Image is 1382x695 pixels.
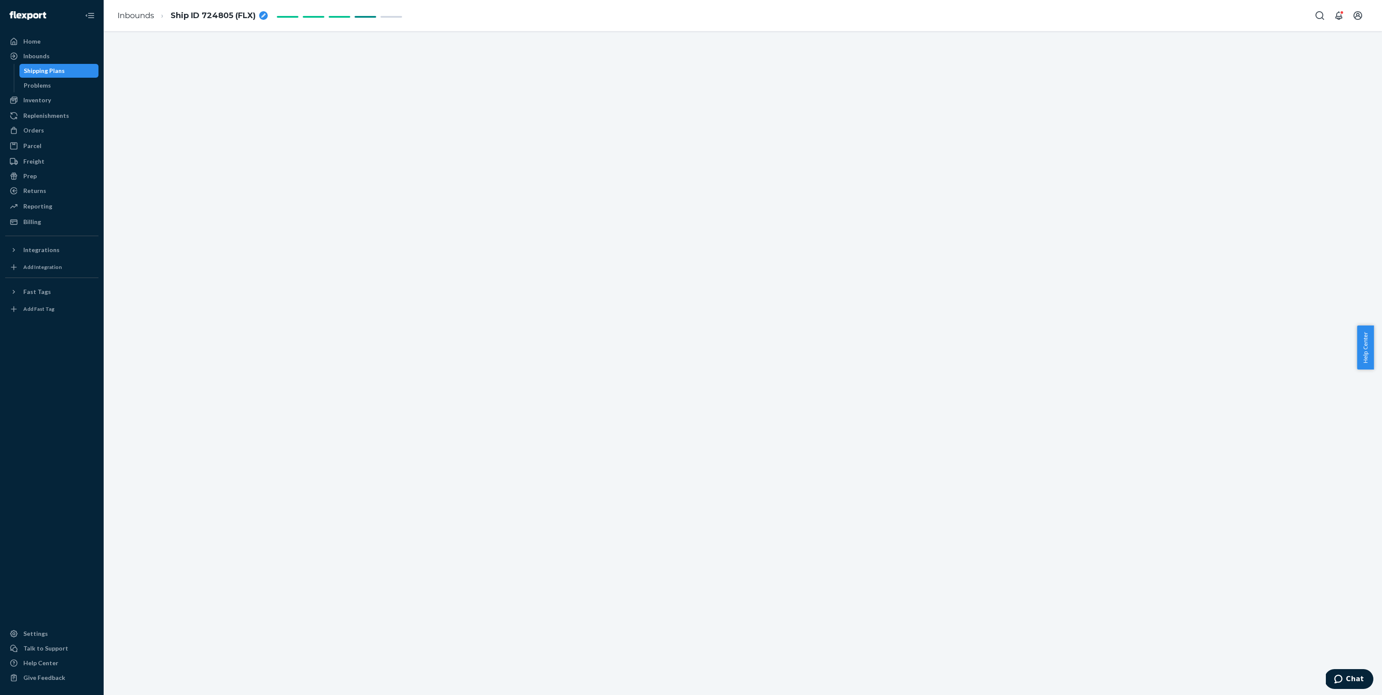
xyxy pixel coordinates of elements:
[19,79,99,92] a: Problems
[24,81,51,90] div: Problems
[23,263,62,271] div: Add Integration
[5,627,98,641] a: Settings
[1326,669,1373,691] iframe: Opens a widget where you can chat to one of our agents
[23,287,51,296] div: Fast Tags
[23,305,54,313] div: Add Fast Tag
[1330,7,1347,24] button: Open notifications
[5,302,98,316] a: Add Fast Tag
[5,260,98,274] a: Add Integration
[23,659,58,667] div: Help Center
[23,52,50,60] div: Inbounds
[5,109,98,123] a: Replenishments
[5,215,98,229] a: Billing
[5,169,98,183] a: Prep
[5,139,98,153] a: Parcel
[23,673,65,682] div: Give Feedback
[23,186,46,195] div: Returns
[23,126,44,135] div: Orders
[5,656,98,670] a: Help Center
[1357,325,1374,370] button: Help Center
[117,11,154,20] a: Inbounds
[23,644,68,653] div: Talk to Support
[23,629,48,638] div: Settings
[5,93,98,107] a: Inventory
[24,66,65,75] div: Shipping Plans
[111,3,275,28] ol: breadcrumbs
[5,35,98,48] a: Home
[23,37,41,46] div: Home
[1311,7,1328,24] button: Open Search Box
[5,123,98,137] a: Orders
[5,184,98,198] a: Returns
[23,111,69,120] div: Replenishments
[23,142,41,150] div: Parcel
[23,157,44,166] div: Freight
[5,155,98,168] a: Freight
[5,243,98,257] button: Integrations
[10,11,46,20] img: Flexport logo
[23,246,60,254] div: Integrations
[23,218,41,226] div: Billing
[5,671,98,685] button: Give Feedback
[5,49,98,63] a: Inbounds
[171,10,256,22] span: Ship ID 724805 (FLX)
[5,641,98,655] button: Talk to Support
[19,64,99,78] a: Shipping Plans
[23,202,52,211] div: Reporting
[5,199,98,213] a: Reporting
[23,172,37,180] div: Prep
[5,285,98,299] button: Fast Tags
[1349,7,1366,24] button: Open account menu
[23,96,51,104] div: Inventory
[81,7,98,24] button: Close Navigation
